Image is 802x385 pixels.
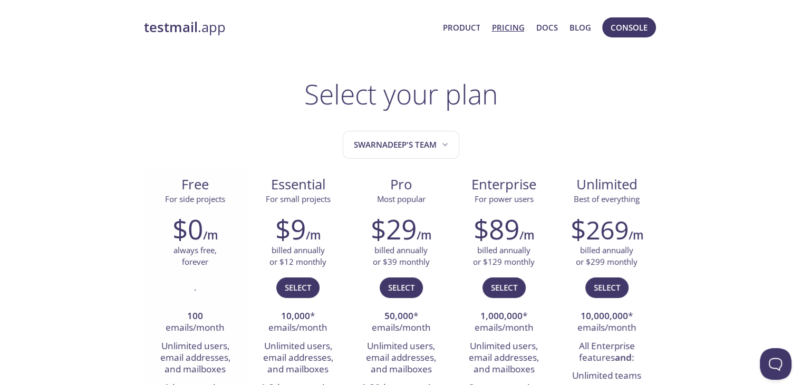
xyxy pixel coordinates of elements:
[586,213,629,247] span: 269
[536,21,558,34] a: Docs
[491,281,517,294] span: Select
[357,338,445,379] li: Unlimited users, email addresses, and mailboxes
[266,194,331,204] span: For small projects
[144,18,434,36] a: testmail.app
[173,245,217,267] p: always free, forever
[442,21,480,34] a: Product
[373,245,430,267] p: billed annually or $39 monthly
[460,338,547,379] li: Unlimited users, email addresses, and mailboxes
[576,175,637,194] span: Unlimited
[203,226,218,244] h6: /m
[304,78,498,110] h1: Select your plan
[377,194,426,204] span: Most popular
[461,176,547,194] span: Enterprise
[275,213,306,245] h2: $9
[152,338,239,379] li: Unlimited users, email addresses, and mailboxes
[255,176,341,194] span: Essential
[615,351,632,363] strong: and
[594,281,620,294] span: Select
[255,307,342,338] li: * emails/month
[474,213,519,245] h2: $89
[165,194,225,204] span: For side projects
[563,367,650,385] li: Unlimited teams
[358,176,444,194] span: Pro
[569,21,591,34] a: Blog
[519,226,534,244] h6: /m
[585,277,629,297] button: Select
[576,245,637,267] p: billed annually or $299 monthly
[354,138,450,152] span: Swarnadeep's team
[388,281,414,294] span: Select
[343,131,459,159] button: Swarnadeep's team
[187,310,203,322] strong: 100
[475,194,534,204] span: For power users
[460,307,547,338] li: * emails/month
[306,226,321,244] h6: /m
[482,277,526,297] button: Select
[480,310,523,322] strong: 1,000,000
[357,307,445,338] li: * emails/month
[760,348,791,380] iframe: Help Scout Beacon - Open
[144,18,198,36] strong: testmail
[491,21,524,34] a: Pricing
[581,310,628,322] strong: 10,000,000
[574,194,640,204] span: Best of everything
[384,310,413,322] strong: 50,000
[473,245,535,267] p: billed annually or $129 monthly
[563,338,650,368] li: All Enterprise features :
[281,310,310,322] strong: 10,000
[152,307,239,338] li: emails/month
[172,213,203,245] h2: $0
[417,226,431,244] h6: /m
[285,281,311,294] span: Select
[571,213,629,245] h2: $
[563,307,650,338] li: * emails/month
[602,17,656,37] button: Console
[380,277,423,297] button: Select
[611,21,648,34] span: Console
[269,245,326,267] p: billed annually or $12 monthly
[629,226,643,244] h6: /m
[276,277,320,297] button: Select
[255,338,342,379] li: Unlimited users, email addresses, and mailboxes
[371,213,417,245] h2: $29
[152,176,238,194] span: Free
